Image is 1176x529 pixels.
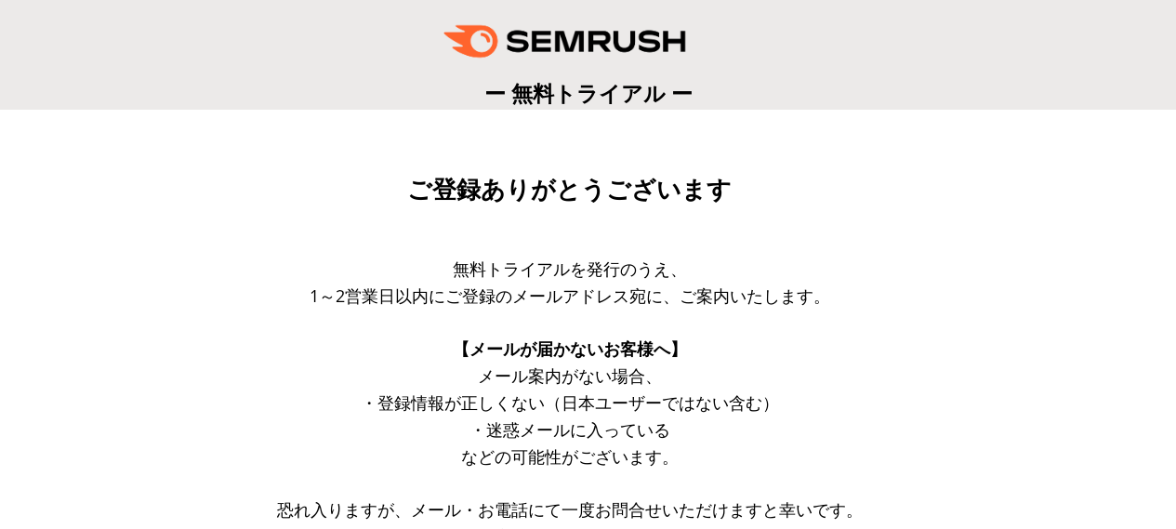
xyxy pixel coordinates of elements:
[453,258,687,280] span: 無料トライアルを発行のうえ、
[484,78,693,108] span: ー 無料トライアル ー
[461,445,679,468] span: などの可能性がございます。
[310,284,830,307] span: 1～2営業日以内にご登録のメールアドレス宛に、ご案内いたします。
[277,498,863,521] span: 恐れ入りますが、メール・お電話にて一度お問合せいただけますと幸いです。
[478,364,662,387] span: メール案内がない場合、
[407,176,732,204] span: ご登録ありがとうございます
[453,337,687,360] span: 【メールが届かないお客様へ】
[469,418,670,441] span: ・迷惑メールに入っている
[361,391,779,414] span: ・登録情報が正しくない（日本ユーザーではない含む）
